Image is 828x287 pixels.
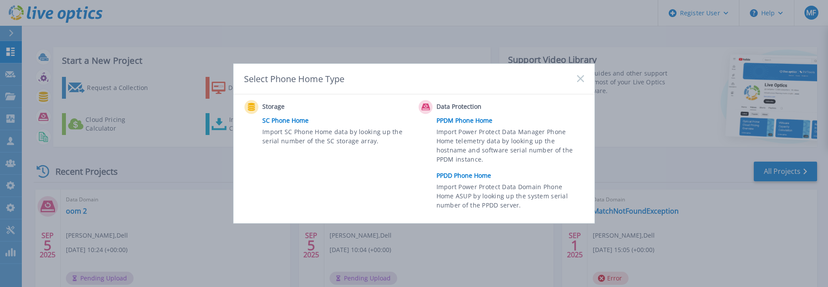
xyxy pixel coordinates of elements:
span: Storage [262,102,349,112]
span: Import SC Phone Home data by looking up the serial number of the SC storage array. [262,127,408,147]
a: PPDD Phone Home [436,169,588,182]
div: Select Phone Home Type [244,73,345,85]
span: Data Protection [436,102,523,112]
a: PPDM Phone Home [436,114,588,127]
a: SC Phone Home [262,114,414,127]
span: Import Power Protect Data Domain Phone Home ASUP by looking up the system serial number of the PP... [436,182,582,212]
span: Import Power Protect Data Manager Phone Home telemetry data by looking up the hostname and softwa... [436,127,582,167]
